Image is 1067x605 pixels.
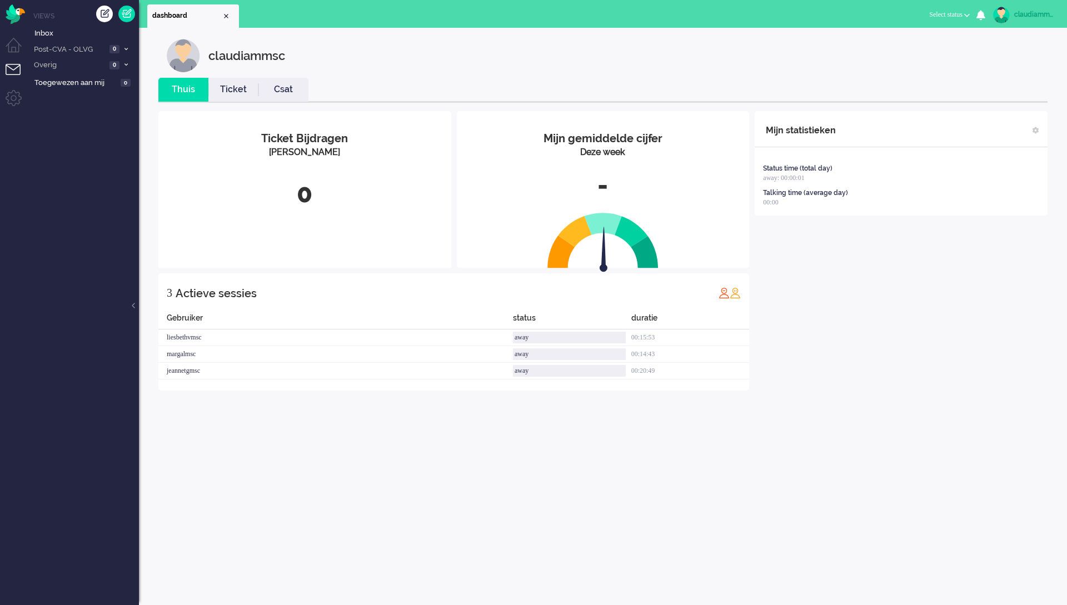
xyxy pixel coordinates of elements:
[631,346,750,363] div: 00:14:43
[6,38,31,63] li: Dashboard menu
[513,365,626,377] div: away
[465,167,741,204] div: -
[513,332,626,343] div: away
[993,7,1010,23] img: avatar
[208,78,258,102] li: Ticket
[547,212,659,268] img: semi_circle.svg
[32,60,106,71] span: Overig
[730,287,741,298] img: profile_orange.svg
[6,90,31,115] li: Admin menu
[465,131,741,147] div: Mijn gemiddelde cijfer
[258,83,308,96] a: Csat
[158,312,513,329] div: Gebruiker
[580,227,627,274] img: arrow.svg
[208,83,258,96] a: Ticket
[719,287,730,298] img: profile_red.svg
[32,44,106,55] span: Post-CVA - OLVG
[222,12,231,21] div: Close tab
[6,7,25,16] a: Omnidesk
[631,363,750,379] div: 00:20:49
[34,78,117,88] span: Toegewezen aan mij
[121,79,131,87] span: 0
[167,131,443,147] div: Ticket Bijdragen
[96,6,113,22] div: Creëer ticket
[208,39,285,72] div: claudiammsc
[631,329,750,346] div: 00:15:53
[6,4,25,24] img: flow_omnibird.svg
[176,282,257,304] div: Actieve sessies
[109,61,119,69] span: 0
[766,119,836,142] div: Mijn statistieken
[32,76,139,88] a: Toegewezen aan mij 0
[158,363,513,379] div: jeannetgmsc
[118,6,135,22] a: Quick Ticket
[1014,9,1056,20] div: claudiammsc
[167,146,443,159] div: [PERSON_NAME]
[763,198,778,206] span: 00:00
[763,188,848,198] div: Talking time (average day)
[763,164,832,173] div: Status time (total day)
[32,27,139,39] a: Inbox
[152,11,222,21] span: dashboard
[34,28,139,39] span: Inbox
[158,83,208,96] a: Thuis
[991,7,1056,23] a: claudiammsc
[929,11,963,18] span: Select status
[33,11,139,21] li: Views
[167,39,200,72] img: customer.svg
[167,282,172,304] div: 3
[158,329,513,346] div: liesbethvmsc
[513,312,631,329] div: status
[167,176,443,212] div: 0
[513,348,626,360] div: away
[6,64,31,89] li: Tickets menu
[631,312,750,329] div: duratie
[763,174,804,182] span: away: 00:00:01
[258,78,308,102] li: Csat
[109,45,119,53] span: 0
[465,146,741,159] div: Deze week
[158,78,208,102] li: Thuis
[158,346,513,363] div: margalmsc
[923,3,976,28] li: Select status
[147,4,239,28] li: Dashboard
[923,7,976,23] button: Select status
